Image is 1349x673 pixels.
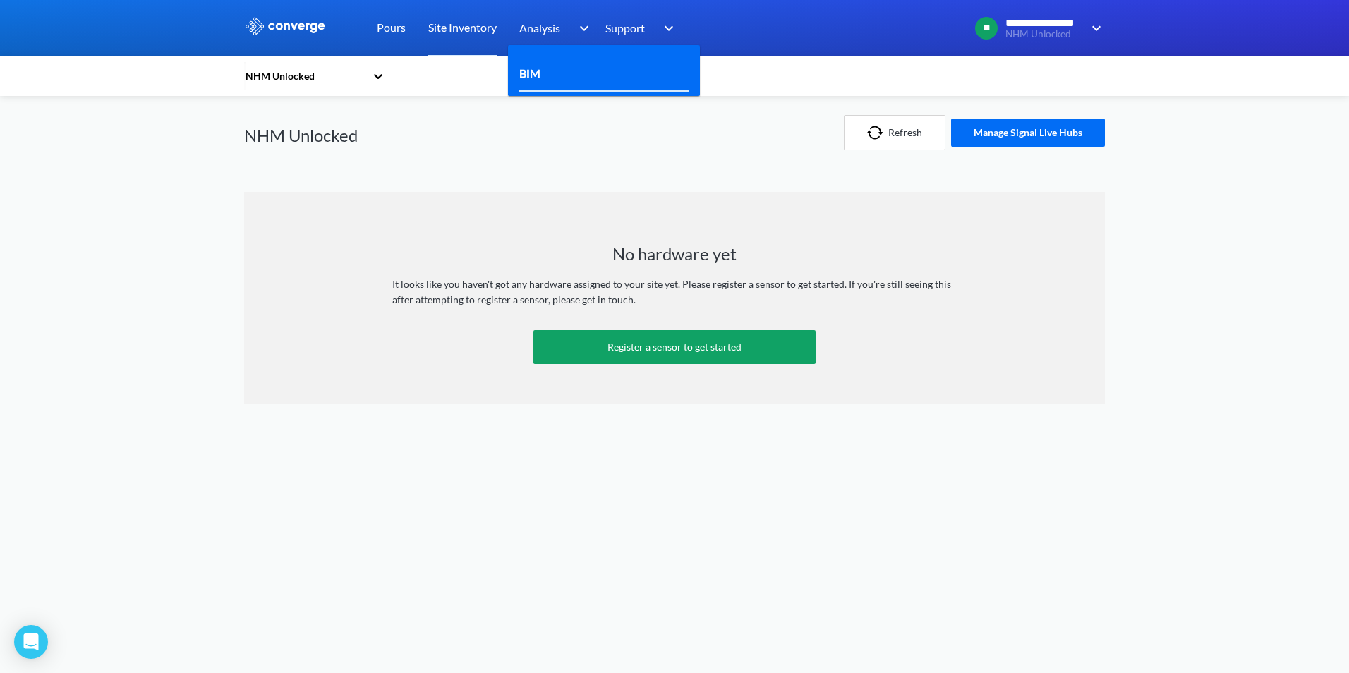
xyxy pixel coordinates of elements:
span: NHM Unlocked [1005,29,1082,40]
a: BIM [519,64,540,82]
div: It looks like you haven't got any hardware assigned to your site yet. Please register a sensor to... [392,277,957,308]
div: NHM Unlocked [244,68,365,84]
img: downArrow.svg [1082,20,1105,37]
button: Manage Signal Live Hubs [951,119,1105,147]
img: logo_ewhite.svg [244,17,326,35]
h1: NHM Unlocked [244,124,358,147]
button: Refresh [844,115,945,150]
img: icon-refresh.svg [867,126,888,140]
span: Analysis [519,19,560,37]
img: downArrow.svg [655,20,677,37]
img: downArrow.svg [570,20,593,37]
a: Register a sensor to get started [533,330,816,364]
div: Open Intercom Messenger [14,625,48,659]
h1: No hardware yet [612,243,737,265]
span: Support [605,19,645,37]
